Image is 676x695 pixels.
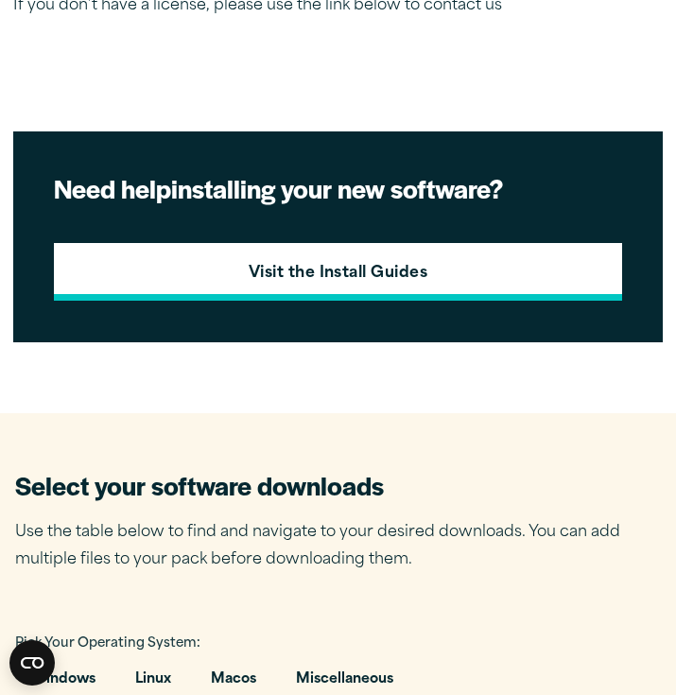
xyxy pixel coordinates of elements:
[54,170,171,206] strong: Need help
[15,519,649,574] p: Use the table below to find and navigate to your desired downloads. You can add multiple files to...
[54,172,623,206] h2: installing your new software?
[15,637,200,650] span: Pick Your Operating System:
[249,262,428,287] strong: Visit the Install Guides
[15,469,649,503] h2: Select your software downloads
[54,243,623,302] a: Visit the Install Guides
[9,640,55,686] button: Open CMP widget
